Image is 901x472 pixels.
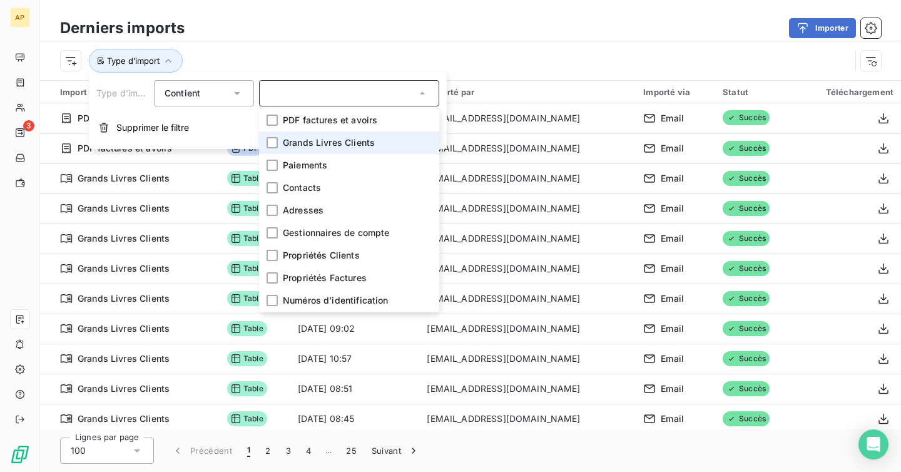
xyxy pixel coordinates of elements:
span: Email [661,172,684,185]
td: [EMAIL_ADDRESS][DOMAIN_NAME] [419,254,636,284]
span: Propriétés Factures [283,272,367,284]
span: Grands Livres Clients [78,413,170,425]
span: Contacts [283,182,321,194]
span: Email [661,322,684,335]
span: Succès [723,321,770,336]
span: Email [661,413,684,425]
span: Email [661,112,684,125]
td: [EMAIL_ADDRESS][DOMAIN_NAME] [419,314,636,344]
span: PDF factures et avoirs [283,114,377,126]
span: Grands Livres Clients [283,136,375,149]
td: [DATE] 10:57 [290,344,420,374]
span: Grands Livres Clients [78,322,170,335]
span: Paiements [283,159,327,172]
td: [EMAIL_ADDRESS][DOMAIN_NAME] [419,284,636,314]
span: Type d’import [107,56,160,66]
button: 2 [258,438,278,464]
span: Grands Livres Clients [78,382,170,395]
span: Email [661,262,684,275]
button: 4 [298,438,318,464]
span: Grands Livres Clients [78,262,170,275]
button: 3 [278,438,298,464]
span: … [318,441,339,461]
span: Type d’import [96,88,155,98]
span: Succès [723,261,770,276]
span: Grands Livres Clients [78,232,170,245]
td: [EMAIL_ADDRESS][DOMAIN_NAME] [419,163,636,193]
img: Logo LeanPay [10,444,30,464]
span: Supprimer le filtre [116,121,189,134]
span: 100 [71,444,86,457]
td: [DATE] 09:02 [290,314,420,344]
span: Email [661,292,684,305]
span: Succès [723,351,770,366]
div: Statut [723,87,787,97]
span: Succès [723,141,770,156]
div: Open Intercom Messenger [858,429,888,459]
span: Table [227,261,267,276]
td: [EMAIL_ADDRESS][DOMAIN_NAME] [419,193,636,223]
button: Suivant [364,438,427,464]
span: PDF factures et avoirs [78,142,172,155]
h3: Derniers imports [60,17,185,39]
td: [EMAIL_ADDRESS][DOMAIN_NAME] [419,103,636,133]
div: Importé via [643,87,708,97]
span: Table [227,351,267,366]
span: Gestionnaires de compte [283,227,389,239]
span: Succès [723,411,770,426]
span: Grands Livres Clients [78,352,170,365]
button: Précédent [164,438,240,464]
div: AP [10,8,30,28]
span: 3 [23,120,34,131]
span: 1 [247,444,250,457]
span: Table [227,231,267,246]
div: Téléchargement [802,87,893,97]
span: Succès [723,291,770,306]
td: [DATE] 08:51 [290,374,420,404]
span: Email [661,202,684,215]
span: Grands Livres Clients [78,292,170,305]
td: [EMAIL_ADDRESS][DOMAIN_NAME] [419,404,636,434]
div: Importé par [427,87,628,97]
span: Succès [723,381,770,396]
span: Table [227,201,267,216]
span: PDF factures et avoirs [78,112,172,125]
span: Contient [165,88,200,98]
span: Table [227,411,267,426]
span: Table [227,171,267,186]
span: Succès [723,171,770,186]
span: Propriétés Clients [283,249,360,262]
span: Grands Livres Clients [78,202,170,215]
span: Email [661,352,684,365]
td: [EMAIL_ADDRESS][DOMAIN_NAME] [419,223,636,254]
span: Numéros d’identification [283,294,389,307]
span: Email [661,382,684,395]
span: Table [227,321,267,336]
span: Succès [723,201,770,216]
span: Adresses [283,204,323,217]
button: Supprimer le filtre [89,114,447,141]
button: Type d’import [89,49,183,73]
span: Grands Livres Clients [78,172,170,185]
button: 1 [240,438,258,464]
button: Importer [789,18,856,38]
td: [EMAIL_ADDRESS][DOMAIN_NAME] [419,374,636,404]
span: Table [227,291,267,306]
span: Table [227,381,267,396]
td: [DATE] 08:45 [290,404,420,434]
span: Succès [723,231,770,246]
span: Succès [723,110,770,125]
td: [EMAIL_ADDRESS][DOMAIN_NAME] [419,133,636,163]
span: Email [661,142,684,155]
button: 25 [339,438,364,464]
td: [EMAIL_ADDRESS][DOMAIN_NAME] [419,344,636,374]
div: Import [60,86,212,98]
span: Email [661,232,684,245]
